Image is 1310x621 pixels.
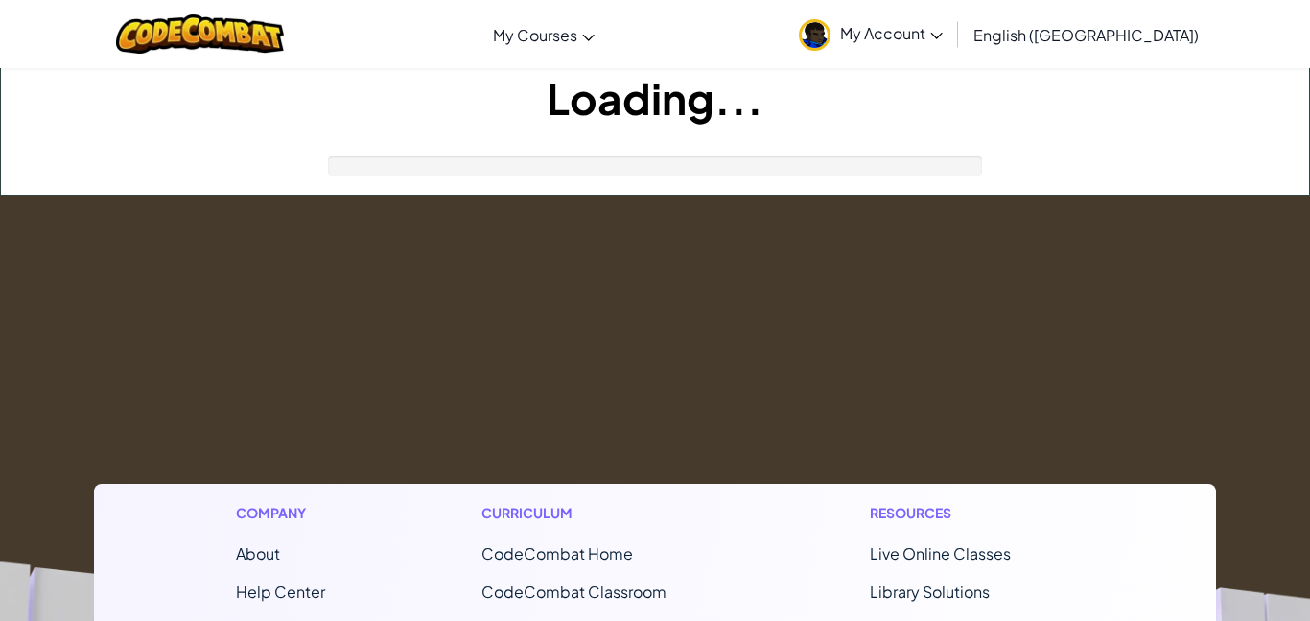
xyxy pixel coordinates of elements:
[236,503,325,523] h1: Company
[840,23,943,43] span: My Account
[1,68,1309,128] h1: Loading...
[236,543,280,563] a: About
[483,9,604,60] a: My Courses
[481,582,667,602] a: CodeCombat Classroom
[481,543,633,563] span: CodeCombat Home
[799,19,830,51] img: avatar
[973,25,1199,45] span: English ([GEOGRAPHIC_DATA])
[964,9,1208,60] a: English ([GEOGRAPHIC_DATA])
[493,25,577,45] span: My Courses
[870,582,990,602] a: Library Solutions
[870,543,1011,563] a: Live Online Classes
[481,503,713,523] h1: Curriculum
[789,4,952,64] a: My Account
[870,503,1074,523] h1: Resources
[116,14,284,54] img: CodeCombat logo
[236,582,325,602] a: Help Center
